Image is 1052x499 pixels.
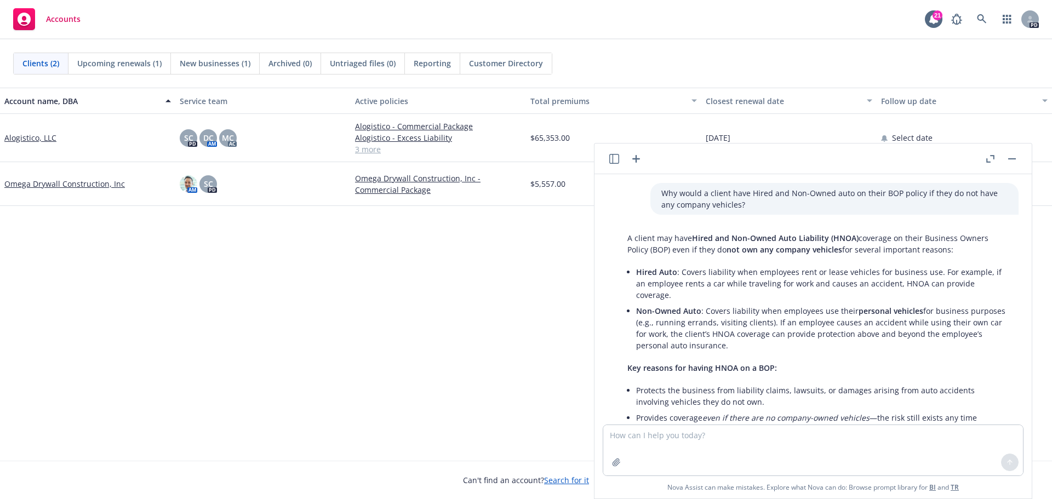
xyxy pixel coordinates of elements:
[203,132,214,144] span: DC
[351,88,526,114] button: Active policies
[636,303,1008,353] li: : Covers liability when employees use their for business purposes (e.g., running errands, visitin...
[204,178,213,190] span: SC
[544,475,589,485] a: Search for it
[951,483,959,492] a: TR
[636,410,1008,437] li: Provides coverage —the risk still exists any time employees drive for business.
[636,382,1008,410] li: Protects the business from liability claims, lawsuits, or damages arising from auto accidents inv...
[929,483,936,492] a: BI
[4,178,125,190] a: Omega Drywall Construction, Inc
[268,58,312,69] span: Archived (0)
[175,88,351,114] button: Service team
[180,175,197,193] img: photo
[4,95,159,107] div: Account name, DBA
[222,132,234,144] span: MC
[530,132,570,144] span: $65,353.00
[9,4,85,35] a: Accounts
[180,58,250,69] span: New businesses (1)
[627,363,777,373] span: Key reasons for having HNOA on a BOP:
[463,474,589,486] span: Can't find an account?
[636,306,701,316] span: Non-Owned Auto
[526,88,701,114] button: Total premiums
[355,121,522,132] a: Alogistico - Commercial Package
[881,95,1036,107] div: Follow up date
[355,144,522,155] a: 3 more
[701,88,877,114] button: Closest renewal date
[530,95,685,107] div: Total premiums
[355,173,522,196] a: Omega Drywall Construction, Inc - Commercial Package
[184,132,193,144] span: SC
[180,95,346,107] div: Service team
[859,306,923,316] span: personal vehicles
[946,8,968,30] a: Report a Bug
[692,233,859,243] span: Hired and Non-Owned Auto Liability (HNOA)
[330,58,396,69] span: Untriaged files (0)
[4,132,56,144] a: Alogistico, LLC
[667,476,959,498] span: Nova Assist can make mistakes. Explore what Nova can do: Browse prompt library for and
[727,244,842,255] span: not own any company vehicles
[636,267,677,277] span: Hired Auto
[355,95,522,107] div: Active policies
[933,10,942,20] div: 21
[706,132,730,144] span: [DATE]
[414,58,451,69] span: Reporting
[77,58,162,69] span: Upcoming renewals (1)
[661,187,1008,210] p: Why would a client have Hired and Non-Owned auto on their BOP policy if they do not have any comp...
[706,95,860,107] div: Closest renewal date
[530,178,565,190] span: $5,557.00
[892,132,933,144] span: Select date
[702,412,870,423] em: even if there are no company-owned vehicles
[355,132,522,144] a: Alogistico - Excess Liability
[877,88,1052,114] button: Follow up date
[636,264,1008,303] li: : Covers liability when employees rent or lease vehicles for business use. For example, if an emp...
[971,8,993,30] a: Search
[469,58,543,69] span: Customer Directory
[46,15,81,24] span: Accounts
[627,232,1008,255] p: A client may have coverage on their Business Owners Policy (BOP) even if they do for several impo...
[996,8,1018,30] a: Switch app
[22,58,59,69] span: Clients (2)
